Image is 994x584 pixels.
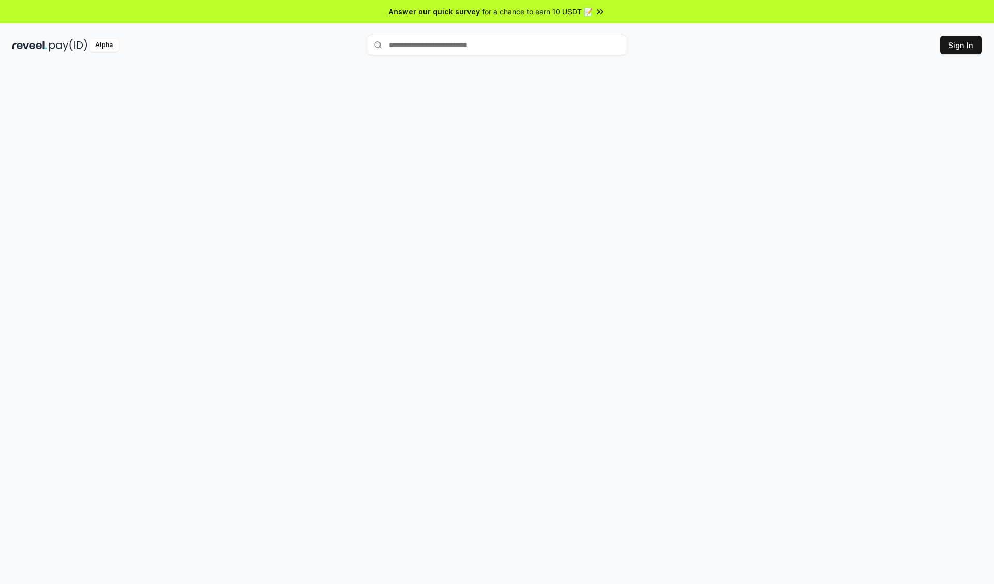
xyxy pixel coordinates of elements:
img: reveel_dark [12,39,47,52]
button: Sign In [940,36,982,54]
span: Answer our quick survey [389,6,480,17]
div: Alpha [90,39,119,52]
img: pay_id [49,39,87,52]
span: for a chance to earn 10 USDT 📝 [482,6,593,17]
